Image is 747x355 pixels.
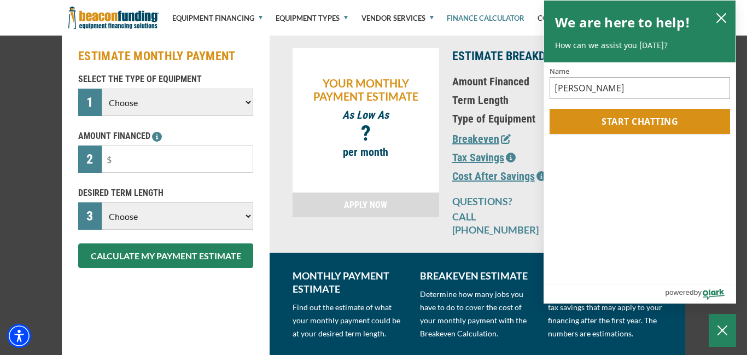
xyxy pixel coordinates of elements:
[78,202,102,230] div: 3
[298,108,434,121] p: As Low As
[452,94,569,107] p: Term Length
[452,168,546,184] button: Cost After Savings
[550,109,730,134] button: Start chatting
[293,301,407,340] p: Find out the estimate of what your monthly payment could be at your desired term length.
[420,288,534,340] p: Determine how many jobs you have to do to cover the cost of your monthly payment with the Breakev...
[555,11,690,33] h2: We are here to help!
[78,146,102,173] div: 2
[78,187,253,200] p: DESIRED TERM LENGTH
[713,10,730,25] button: close chatbox
[293,193,439,217] a: APPLY NOW
[452,75,569,88] p: Amount Financed
[293,269,407,295] p: MONTHLY PAYMENT ESTIMATE
[78,130,253,143] p: AMOUNT FINANCED
[665,286,693,299] span: powered
[555,40,725,51] p: How can we assist you [DATE]?
[550,77,730,99] input: Name
[78,48,253,65] h2: ESTIMATE MONTHLY PAYMENT
[452,195,551,208] p: QUESTIONS?
[298,127,434,140] p: ?
[102,146,253,173] input: $
[420,269,534,282] p: BREAKEVEN ESTIMATE
[78,243,253,268] button: CALCULATE MY PAYMENT ESTIMATE
[550,68,730,75] label: Name
[452,131,511,147] button: Breakeven
[548,288,662,340] p: This is an estimated number of tax savings that may apply to your financing after the first year....
[298,146,434,159] p: per month
[298,77,434,103] p: YOUR MONTHLY PAYMENT ESTIMATE
[694,286,702,299] span: by
[452,149,516,166] button: Tax Savings
[452,112,569,125] p: Type of Equipment
[709,314,736,347] button: Close Chatbox
[452,48,569,65] p: ESTIMATE BREAKDOWN
[78,73,253,86] p: SELECT THE TYPE OF EQUIPMENT
[665,284,736,303] a: Powered by Olark
[452,210,551,236] p: CALL [PHONE_NUMBER]
[78,89,102,116] div: 1
[7,324,31,348] div: Accessibility Menu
